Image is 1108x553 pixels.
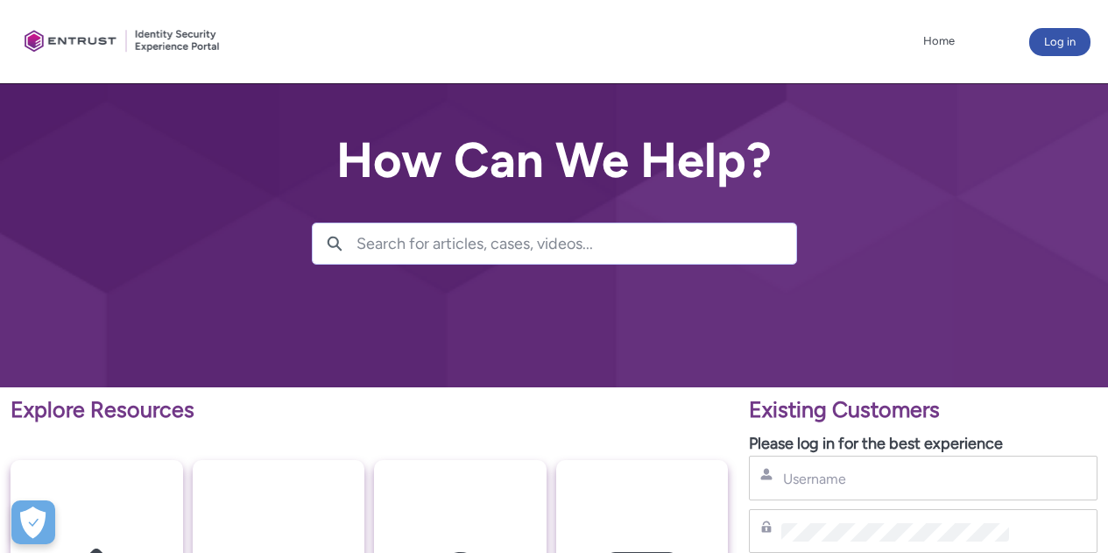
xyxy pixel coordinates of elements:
input: Search for articles, cases, videos... [356,223,796,264]
button: Open Preferences [11,500,55,544]
button: Search [313,223,356,264]
a: Home [919,28,959,54]
p: Explore Resources [11,393,728,427]
button: Log in [1029,28,1090,56]
div: Cookie Preferences [11,500,55,544]
input: Username [781,470,1009,488]
h2: How Can We Help? [312,133,797,188]
p: Existing Customers [749,393,1097,427]
p: Please log in for the best experience [749,432,1097,456]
